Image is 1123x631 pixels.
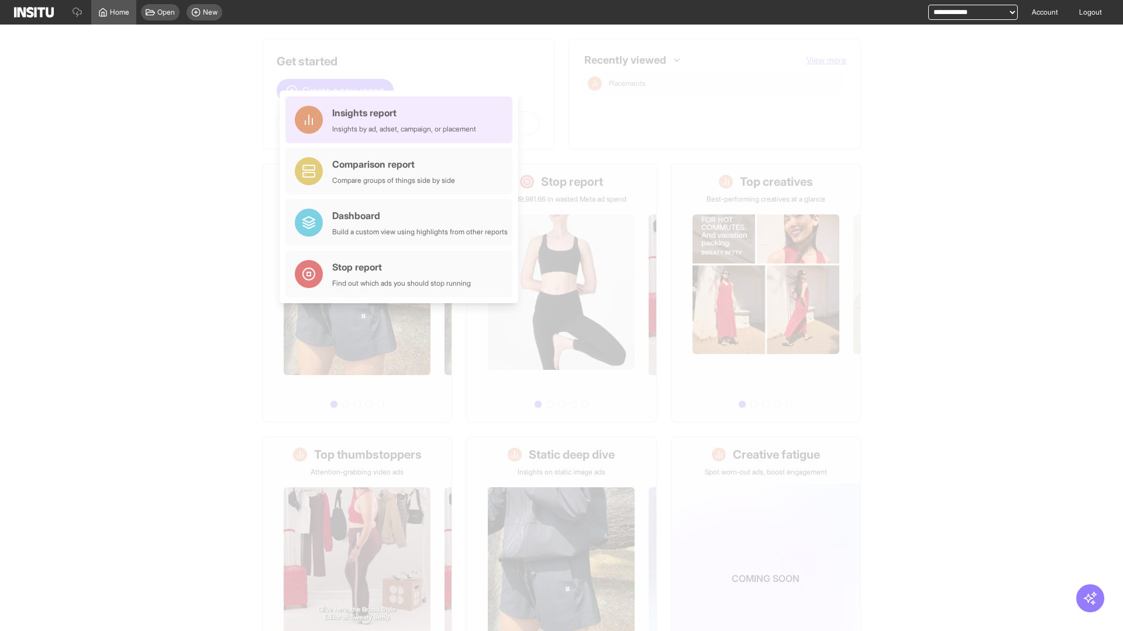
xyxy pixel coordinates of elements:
div: Compare groups of things side by side [332,176,455,185]
span: New [203,8,218,17]
div: Build a custom view using highlights from other reports [332,227,508,237]
img: Logo [14,7,54,18]
div: Insights report [332,106,476,120]
div: Comparison report [332,157,455,171]
span: Open [157,8,175,17]
div: Dashboard [332,209,508,223]
div: Find out which ads you should stop running [332,279,471,288]
div: Stop report [332,260,471,274]
div: Insights by ad, adset, campaign, or placement [332,124,476,134]
span: Home [110,8,129,17]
